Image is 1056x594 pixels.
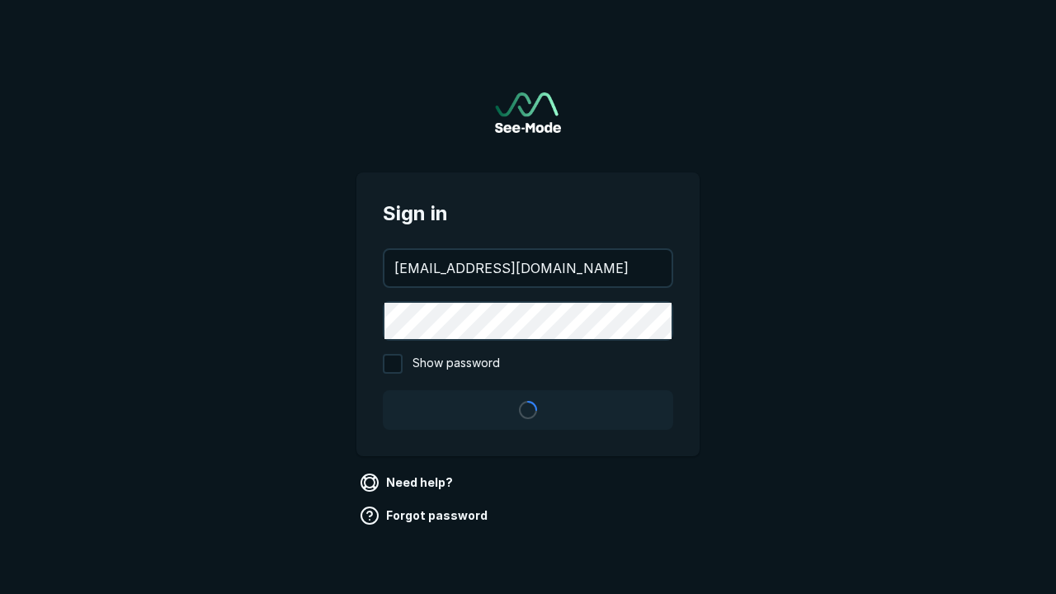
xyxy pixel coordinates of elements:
input: your@email.com [384,250,672,286]
span: Sign in [383,199,673,229]
span: Show password [412,354,500,374]
a: Go to sign in [495,92,561,133]
img: See-Mode Logo [495,92,561,133]
a: Need help? [356,469,460,496]
a: Forgot password [356,502,494,529]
